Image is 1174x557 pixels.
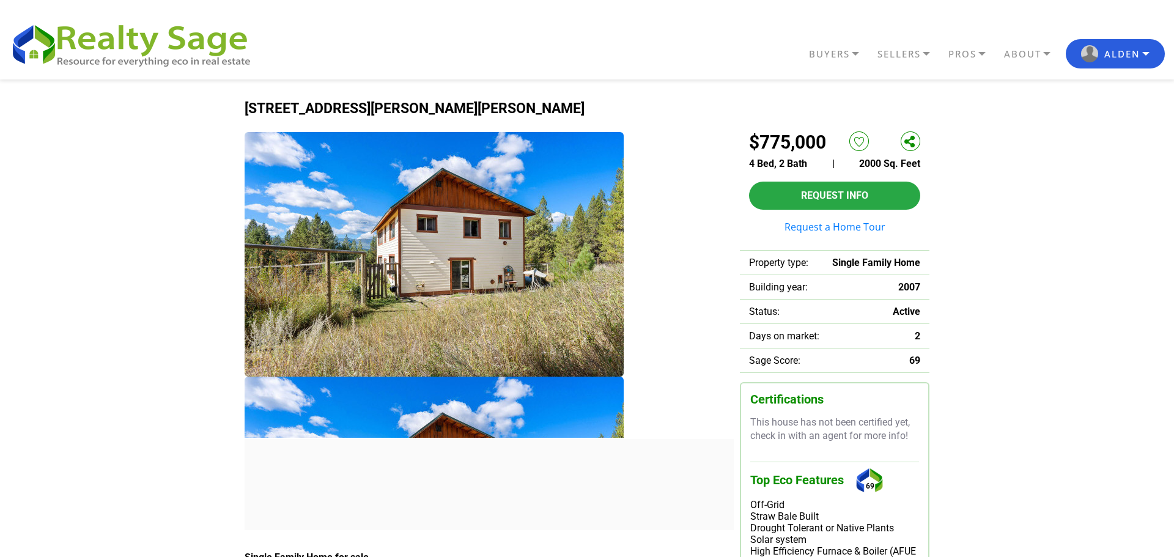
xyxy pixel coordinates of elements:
a: ABOUT [1001,43,1066,65]
h1: [STREET_ADDRESS][PERSON_NAME][PERSON_NAME] [245,101,929,116]
span: Days on market: [749,330,819,342]
span: Building year: [749,281,808,293]
a: Request a Home Tour [749,222,920,232]
p: This house has not been certified yet, check in with an agent for more info! [750,416,919,443]
h2: $775,000 [749,131,826,153]
span: Active [893,306,920,317]
h3: Top Eco Features [750,462,919,499]
button: RS user logo Alden [1066,39,1165,68]
span: 69 [909,355,920,366]
span: Single Family Home [832,257,920,268]
span: 2 [915,330,920,342]
button: Request Info [749,182,920,210]
span: 2007 [898,281,920,293]
a: BUYERS [806,43,874,65]
span: Property type: [749,257,808,268]
a: PROS [945,43,1001,65]
span: | [832,158,835,169]
span: 2000 Sq. Feet [859,158,920,169]
img: RS user logo [1081,45,1098,62]
img: REALTY SAGE [9,20,263,68]
a: SELLERS [874,43,945,65]
h3: Certifications [750,393,919,407]
span: Status: [749,306,780,317]
span: Sage Score: [749,355,800,366]
span: 4 Bed, 2 Bath [749,158,807,169]
div: 69 [853,462,887,499]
